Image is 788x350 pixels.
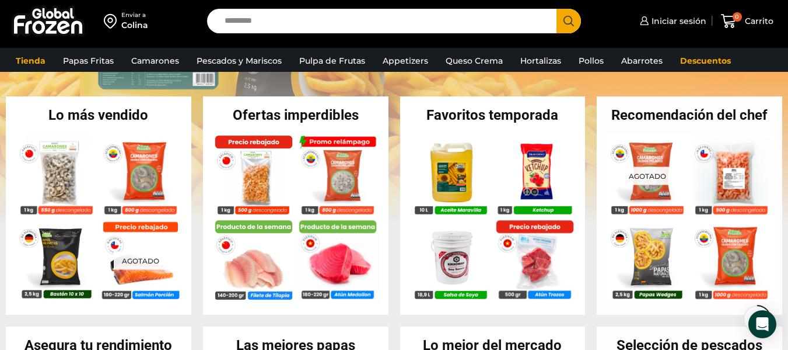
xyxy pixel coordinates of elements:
div: Open Intercom Messenger [748,310,776,338]
span: Iniciar sesión [649,15,706,27]
a: Appetizers [377,50,434,72]
a: Tienda [10,50,51,72]
a: Pescados y Mariscos [191,50,288,72]
div: Enviar a [121,11,148,19]
h2: Ofertas imperdibles [203,108,388,122]
a: Descuentos [674,50,737,72]
a: Camarones [125,50,185,72]
span: Carrito [742,15,773,27]
div: Colina [121,19,148,31]
h2: Lo más vendido [6,108,191,122]
p: Agotado [114,252,167,270]
a: Iniciar sesión [637,9,706,33]
h2: Favoritos temporada [400,108,586,122]
h2: Recomendación del chef [597,108,782,122]
button: Search button [556,9,581,33]
a: Pollos [573,50,610,72]
a: Queso Crema [440,50,509,72]
a: Abarrotes [615,50,668,72]
a: Hortalizas [514,50,567,72]
img: address-field-icon.svg [104,11,121,31]
span: 0 [733,12,742,22]
a: 0 Carrito [718,8,776,35]
a: Pulpa de Frutas [293,50,371,72]
a: Papas Fritas [57,50,120,72]
p: Agotado [621,167,674,185]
